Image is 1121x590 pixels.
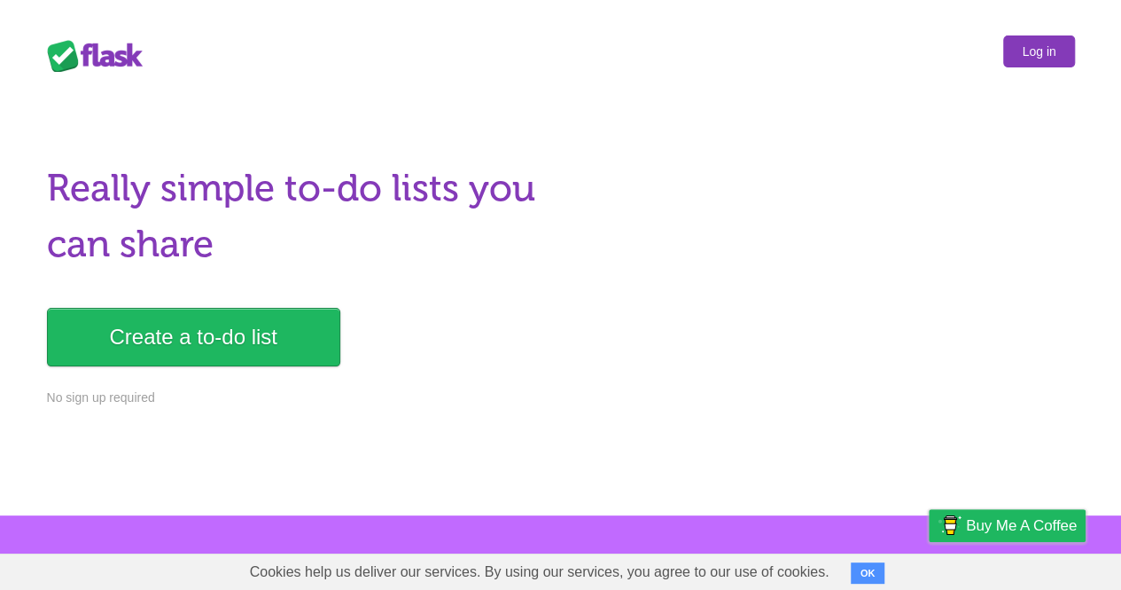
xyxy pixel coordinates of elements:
button: OK [851,562,885,584]
h1: Really simple to-do lists you can share [47,161,550,272]
img: Buy me a coffee [938,510,961,540]
a: Log in [1003,35,1074,67]
span: Buy me a coffee [966,510,1077,541]
div: Flask Lists [47,40,153,72]
a: Buy me a coffee [929,509,1086,542]
span: Cookies help us deliver our services. By using our services, you agree to our use of cookies. [232,555,847,590]
p: No sign up required [47,389,550,407]
a: Create a to-do list [47,308,340,366]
